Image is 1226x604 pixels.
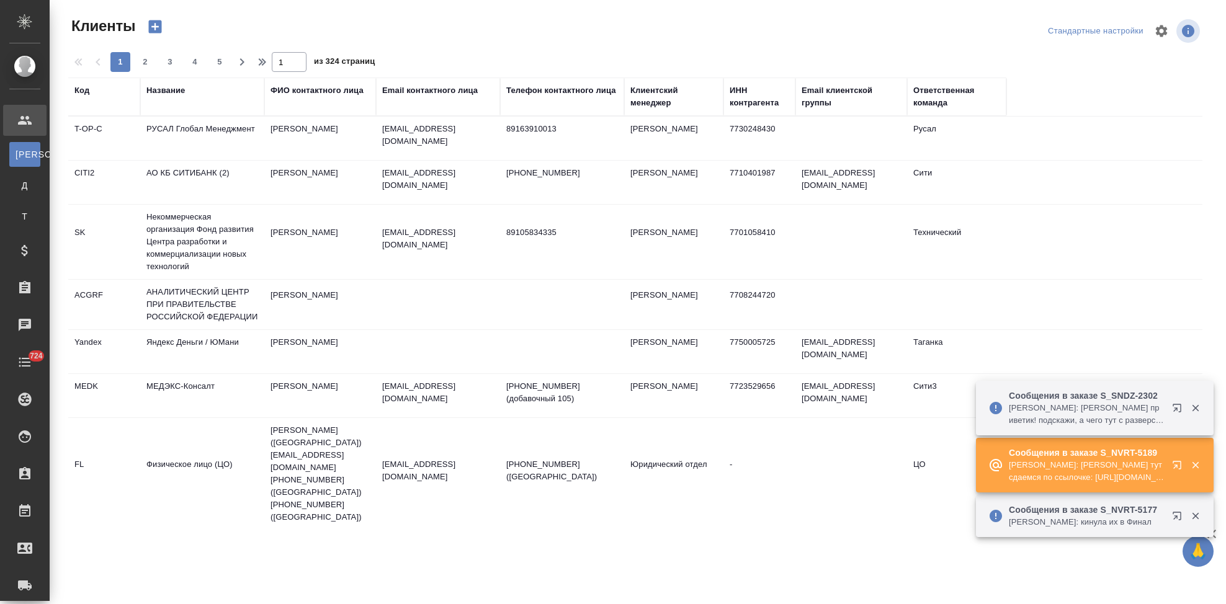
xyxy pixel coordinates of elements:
[723,161,795,204] td: 7710401987
[907,220,1006,264] td: Технический
[264,283,376,326] td: [PERSON_NAME]
[382,226,494,251] p: [EMAIL_ADDRESS][DOMAIN_NAME]
[506,123,618,135] p: 89163910013
[16,148,34,161] span: [PERSON_NAME]
[1165,453,1194,482] button: Открыть в новой вкладке
[140,280,264,329] td: АНАЛИТИЧЕСКИЙ ЦЕНТР ПРИ ПРАВИТЕЛЬСТВЕ РОССИЙСКОЙ ФЕДЕРАЦИИ
[382,123,494,148] p: [EMAIL_ADDRESS][DOMAIN_NAME]
[140,16,170,37] button: Создать
[795,161,907,204] td: [EMAIL_ADDRESS][DOMAIN_NAME]
[1183,402,1208,414] button: Закрыть
[68,452,140,495] td: FL
[624,220,723,264] td: [PERSON_NAME]
[1009,459,1164,484] p: [PERSON_NAME]: [PERSON_NAME] тут сдаемся по ссылочке: [URL][DOMAIN_NAME]
[795,330,907,373] td: [EMAIL_ADDRESS][DOMAIN_NAME]
[140,330,264,373] td: Яндекс Деньги / ЮМани
[264,220,376,264] td: [PERSON_NAME]
[1165,504,1194,533] button: Открыть в новой вкладке
[160,52,180,72] button: 3
[907,452,1006,495] td: ЦО
[630,84,717,109] div: Клиентский менеджер
[506,84,616,97] div: Телефон контактного лица
[68,117,140,160] td: T-OP-C
[135,52,155,72] button: 2
[506,226,618,239] p: 89105834335
[140,452,264,495] td: Физическое лицо (ЦО)
[1183,510,1208,522] button: Закрыть
[185,52,205,72] button: 4
[68,283,140,326] td: ACGRF
[907,117,1006,160] td: Русал
[506,167,618,179] p: [PHONE_NUMBER]
[723,117,795,160] td: 7730248430
[140,161,264,204] td: АО КБ СИТИБАНК (2)
[624,161,723,204] td: [PERSON_NAME]
[264,161,376,204] td: [PERSON_NAME]
[1009,516,1164,528] p: [PERSON_NAME]: кинула их в Финал
[907,374,1006,417] td: Сити3
[16,179,34,192] span: Д
[1009,402,1164,427] p: [PERSON_NAME]: [PERSON_NAME] приветик! подскажи, а чего тут с разверсткой?
[264,330,376,373] td: [PERSON_NAME]
[723,220,795,264] td: 7701058410
[506,458,618,483] p: [PHONE_NUMBER] ([GEOGRAPHIC_DATA])
[624,452,723,495] td: Юридический отдел
[140,374,264,417] td: МЕДЭКС-Консалт
[913,84,1000,109] div: Ответственная команда
[68,161,140,204] td: CITI2
[624,374,723,417] td: [PERSON_NAME]
[9,173,40,198] a: Д
[264,418,376,530] td: [PERSON_NAME] ([GEOGRAPHIC_DATA]) [EMAIL_ADDRESS][DOMAIN_NAME] [PHONE_NUMBER] ([GEOGRAPHIC_DATA])...
[1165,396,1194,425] button: Открыть в новой вкладке
[723,452,795,495] td: -
[907,161,1006,204] td: Сити
[74,84,89,97] div: Код
[22,350,50,362] span: 724
[795,374,907,417] td: [EMAIL_ADDRESS][DOMAIN_NAME]
[210,56,230,68] span: 5
[146,84,185,97] div: Название
[506,380,618,405] p: [PHONE_NUMBER] (добавочный 105)
[264,117,376,160] td: [PERSON_NAME]
[160,56,180,68] span: 3
[1183,460,1208,471] button: Закрыть
[723,374,795,417] td: 7723529656
[382,458,494,483] p: [EMAIL_ADDRESS][DOMAIN_NAME]
[68,220,140,264] td: SK
[382,167,494,192] p: [EMAIL_ADDRESS][DOMAIN_NAME]
[1045,22,1147,41] div: split button
[135,56,155,68] span: 2
[140,117,264,160] td: РУСАЛ Глобал Менеджмент
[1009,389,1164,402] p: Сообщения в заказе S_SNDZ-2302
[1009,446,1164,459] p: Сообщения в заказе S_NVRT-5189
[802,84,901,109] div: Email клиентской группы
[382,380,494,405] p: [EMAIL_ADDRESS][DOMAIN_NAME]
[210,52,230,72] button: 5
[264,374,376,417] td: [PERSON_NAME]
[1009,504,1164,516] p: Сообщения в заказе S_NVRT-5177
[68,16,135,36] span: Клиенты
[730,84,789,109] div: ИНН контрагента
[68,330,140,373] td: Yandex
[140,205,264,279] td: Некоммерческая организация Фонд развития Центра разработки и коммерциализации новых технологий
[3,347,47,378] a: 724
[68,374,140,417] td: MEDK
[723,330,795,373] td: 7750005725
[271,84,364,97] div: ФИО контактного лица
[185,56,205,68] span: 4
[382,84,478,97] div: Email контактного лица
[624,283,723,326] td: [PERSON_NAME]
[624,330,723,373] td: [PERSON_NAME]
[907,330,1006,373] td: Таганка
[1176,19,1202,43] span: Посмотреть информацию
[16,210,34,223] span: Т
[9,204,40,229] a: Т
[1147,16,1176,46] span: Настроить таблицу
[624,117,723,160] td: [PERSON_NAME]
[314,54,375,72] span: из 324 страниц
[9,142,40,167] a: [PERSON_NAME]
[723,283,795,326] td: 7708244720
